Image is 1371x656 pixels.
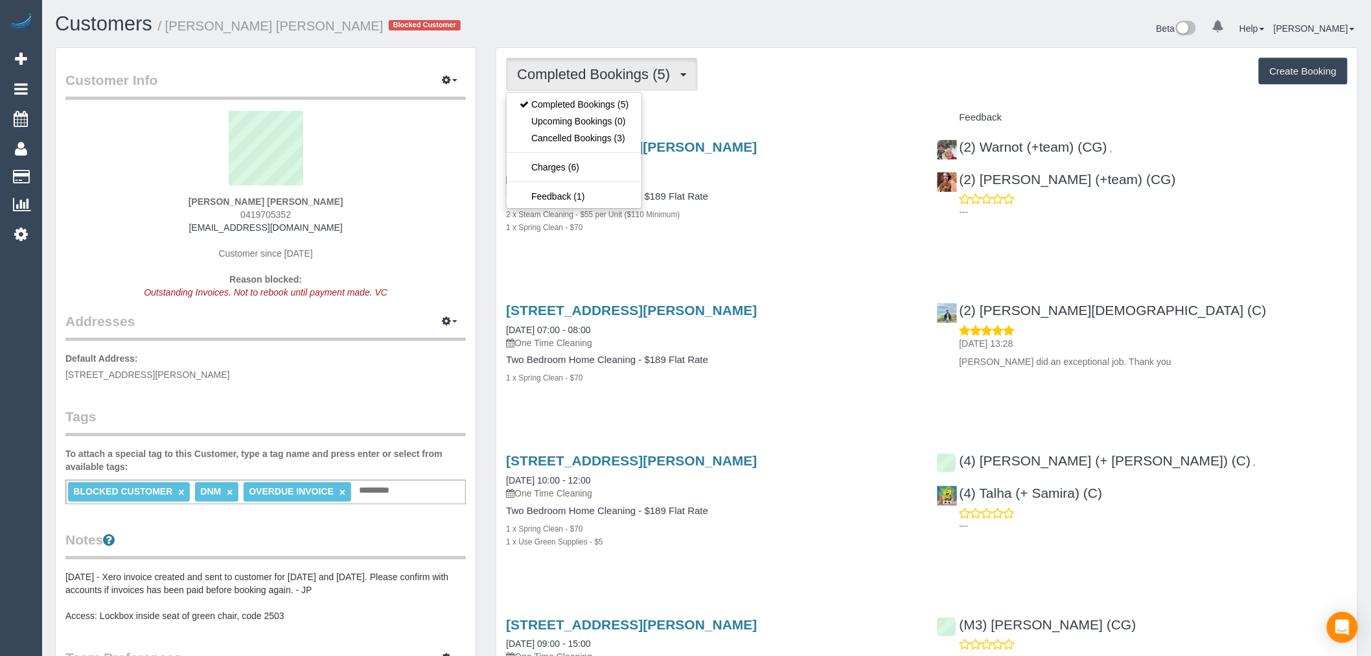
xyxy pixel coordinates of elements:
[507,96,641,113] a: Completed Bookings (5)
[938,486,957,506] img: (4) Talha (+ Samira) (C)
[389,20,460,30] span: Blocked Customer
[938,172,957,192] img: (2) Maria (+team) (CG)
[937,303,1267,318] a: (2) [PERSON_NAME][DEMOGRAPHIC_DATA] (C)
[219,248,313,259] span: Customer since [DATE]
[506,58,698,91] button: Completed Bookings (5)
[937,453,1251,468] a: (4) [PERSON_NAME] (+ [PERSON_NAME]) (C)
[506,506,917,517] h4: Two Bedroom Home Cleaning - $189 Flat Rate
[506,336,917,349] p: One Time Cleaning
[506,355,917,366] h4: Two Bedroom Home Cleaning - $189 Flat Rate
[144,287,387,298] em: Outstanding Invoices. Not to rebook until payment made. VC
[249,486,334,497] span: OVERDUE INVOICE
[340,487,345,498] a: ×
[65,407,466,436] legend: Tags
[178,487,184,498] a: ×
[506,537,603,546] small: 1 x Use Green Supplies - $5
[1274,23,1355,34] a: [PERSON_NAME]
[1259,58,1348,85] button: Create Booking
[65,352,138,365] label: Default Address:
[937,617,1136,632] a: (M3) [PERSON_NAME] (CG)
[506,325,590,335] a: [DATE] 07:00 - 08:00
[507,130,641,146] a: Cancelled Bookings (3)
[506,453,757,468] a: [STREET_ADDRESS][PERSON_NAME]
[938,140,957,159] img: (2) Warnot (+team) (CG)
[506,112,917,123] h4: Service
[506,524,582,533] small: 1 x Spring Clean - $70
[200,486,221,497] span: DNM
[1239,23,1265,34] a: Help
[65,71,466,100] legend: Customer Info
[1327,612,1358,643] div: Open Intercom Messenger
[507,113,641,130] a: Upcoming Bookings (0)
[1157,23,1197,34] a: Beta
[507,188,641,205] a: Feedback (1)
[506,223,582,232] small: 1 x Spring Clean - $70
[937,172,1176,187] a: (2) [PERSON_NAME] (+team) (CG)
[506,617,757,632] a: [STREET_ADDRESS][PERSON_NAME]
[506,373,582,382] small: 1 x Spring Clean - $70
[506,303,757,318] a: [STREET_ADDRESS][PERSON_NAME]
[229,274,302,285] strong: Reason blocked:
[189,222,343,233] a: [EMAIL_ADDRESS][DOMAIN_NAME]
[937,486,1103,500] a: (4) Talha (+ Samira) (C)
[65,447,466,473] label: To attach a special tag to this Customer, type a tag name and press enter or select from availabl...
[1253,457,1256,467] span: ,
[73,486,172,497] span: BLOCKED CUSTOMER
[55,12,152,35] a: Customers
[1110,143,1112,154] span: ,
[227,487,233,498] a: ×
[507,159,641,176] a: Charges (6)
[960,205,1348,218] p: ---
[960,355,1348,368] p: [PERSON_NAME] did an exceptional job. Thank you
[960,519,1348,532] p: ---
[65,369,230,380] span: [STREET_ADDRESS][PERSON_NAME]
[506,191,917,202] h4: Two Bedroom Home Cleaning - $189 Flat Rate
[1175,21,1196,38] img: New interface
[938,303,957,323] img: (2) Raisul Islam (C)
[240,209,291,220] span: 0419705352
[65,530,466,559] legend: Notes
[517,66,676,82] span: Completed Bookings (5)
[937,112,1348,123] h4: Feedback
[8,13,34,31] img: Automaid Logo
[158,19,384,33] small: / [PERSON_NAME] [PERSON_NAME]
[189,196,343,207] strong: [PERSON_NAME] [PERSON_NAME]
[65,570,466,622] pre: [DATE] - Xero invoice created and sent to customer for [DATE] and [DATE]. Please confirm with acc...
[937,139,1108,154] a: (2) Warnot (+team) (CG)
[506,475,590,486] a: [DATE] 10:00 - 12:00
[960,337,1348,350] p: [DATE] 13:28
[506,173,917,186] p: One Time Cleaning
[506,638,590,649] a: [DATE] 09:00 - 15:00
[506,487,917,500] p: One Time Cleaning
[506,210,680,219] small: 2 x Steam Cleaning - $55 per Unit ($110 Minimum)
